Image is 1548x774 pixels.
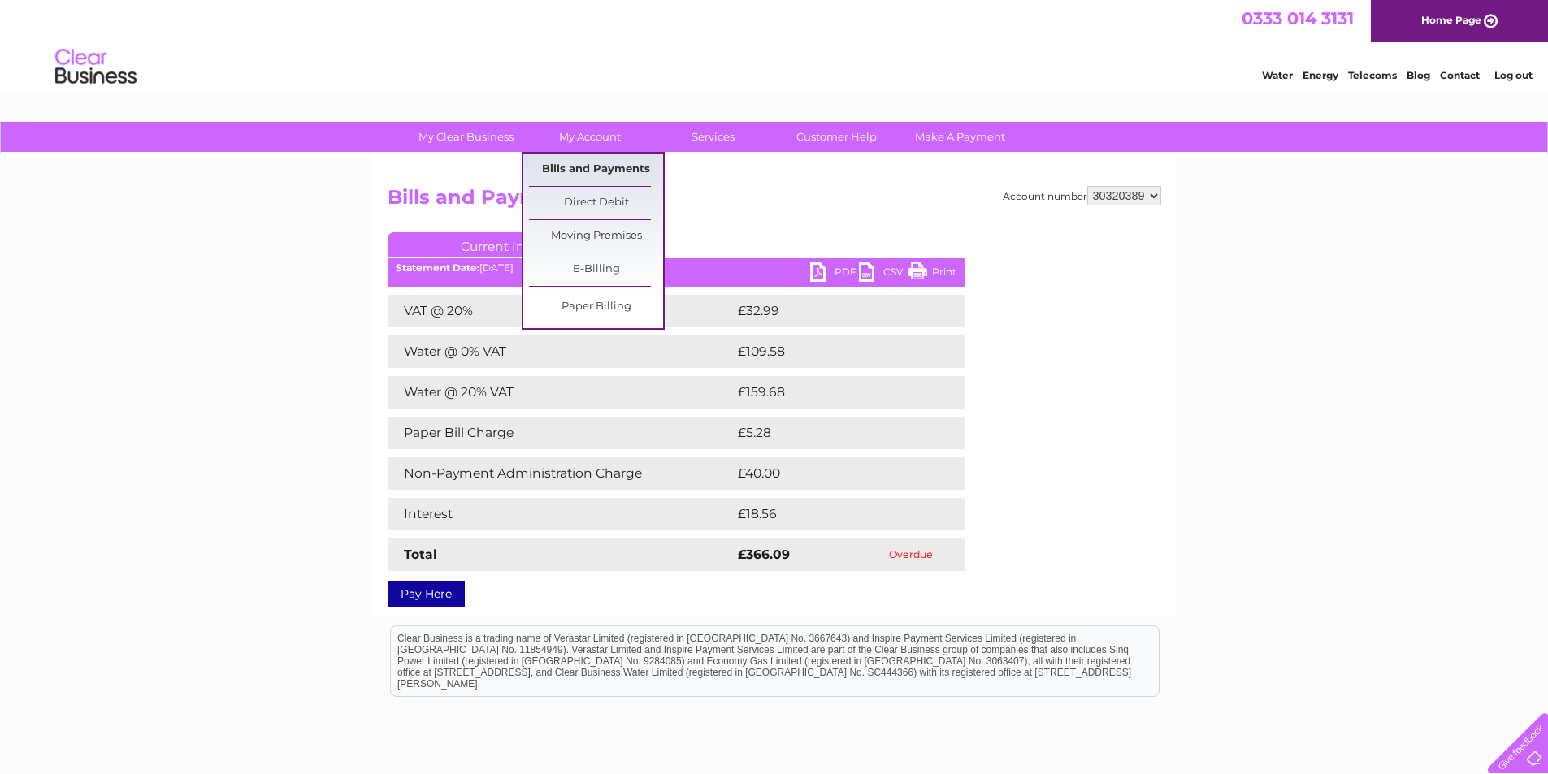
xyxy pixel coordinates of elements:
a: Pay Here [388,581,465,607]
div: Clear Business is a trading name of Verastar Limited (registered in [GEOGRAPHIC_DATA] No. 3667643... [391,9,1159,79]
a: Contact [1440,69,1480,81]
a: CSV [859,262,908,286]
a: Water [1262,69,1293,81]
a: Telecoms [1348,69,1397,81]
a: Log out [1494,69,1533,81]
a: Current Invoice [388,232,631,257]
td: Non-Payment Administration Charge [388,457,734,490]
a: E-Billing [529,253,663,286]
td: VAT @ 20% [388,295,734,327]
td: Interest [388,498,734,530]
a: Bills and Payments [529,154,663,186]
strong: Total [404,547,437,562]
a: Energy [1303,69,1338,81]
a: Print [908,262,956,286]
a: Blog [1407,69,1430,81]
div: Account number [1003,186,1161,205]
b: Statement Date: [396,262,479,274]
a: Make A Payment [893,122,1027,152]
td: £40.00 [734,457,933,490]
a: Direct Debit [529,187,663,219]
a: Customer Help [770,122,904,152]
a: PDF [810,262,859,286]
td: £5.28 [734,417,926,449]
a: Services [646,122,780,152]
div: [DATE] [388,262,965,274]
h2: Bills and Payments [388,186,1161,217]
a: 0333 014 3131 [1242,8,1354,28]
td: £109.58 [734,335,935,368]
td: Overdue [857,538,965,571]
td: £32.99 [734,295,932,327]
a: Paper Billing [529,291,663,323]
img: logo.png [54,42,137,92]
td: Water @ 20% VAT [388,376,734,409]
a: My Account [523,122,657,152]
a: Moving Premises [529,220,663,253]
a: My Clear Business [399,122,533,152]
td: Water @ 0% VAT [388,335,734,368]
td: £18.56 [734,498,930,530]
strong: £366.09 [738,547,790,562]
td: Paper Bill Charge [388,417,734,449]
td: £159.68 [734,376,935,409]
